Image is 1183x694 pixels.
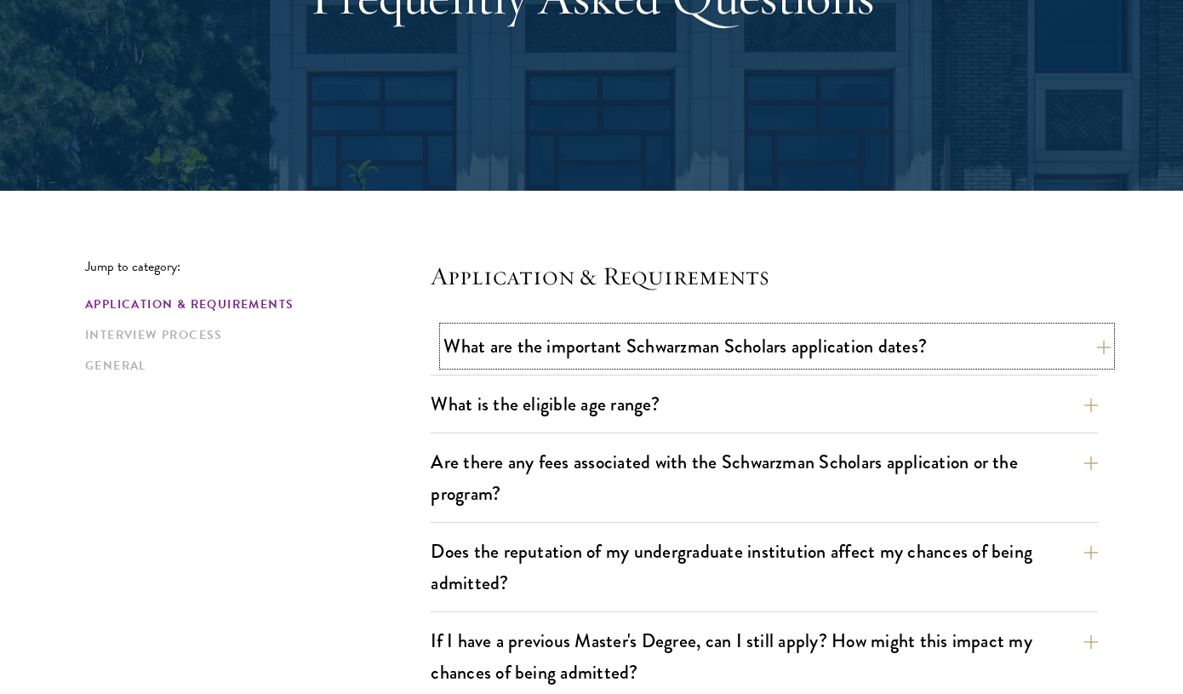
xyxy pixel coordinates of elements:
[85,326,420,344] a: Interview Process
[431,385,1098,423] button: What is the eligible age range?
[85,295,420,313] a: Application & Requirements
[85,357,420,375] a: General
[431,259,1098,293] h4: Application & Requirements
[85,259,431,274] p: Jump to category:
[431,443,1098,513] button: Are there any fees associated with the Schwarzman Scholars application or the program?
[431,622,1098,691] button: If I have a previous Master's Degree, can I still apply? How might this impact my chances of bein...
[443,327,1111,365] button: What are the important Schwarzman Scholars application dates?
[431,532,1098,602] button: Does the reputation of my undergraduate institution affect my chances of being admitted?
